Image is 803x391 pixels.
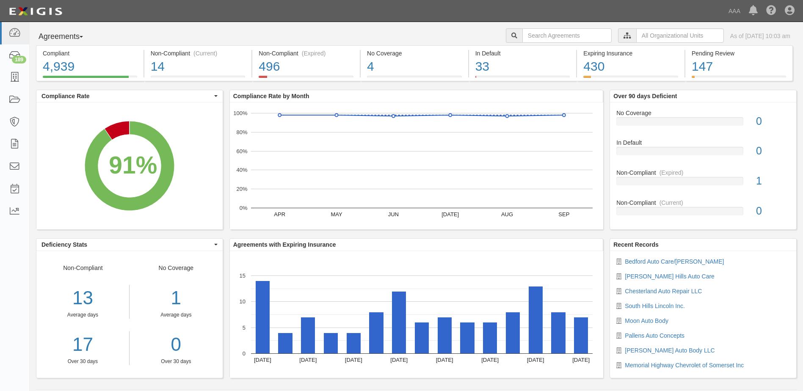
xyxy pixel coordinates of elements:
a: In Default33 [469,76,577,83]
div: Average days [36,311,129,319]
div: Over 30 days [136,358,216,365]
text: 20% [236,186,247,192]
text: [DATE] [572,357,590,363]
a: Expiring Insurance430 [577,76,684,83]
text: SEP [558,211,569,218]
div: 13 [36,285,129,311]
b: Agreements with Expiring Insurance [233,241,336,248]
a: 0 [136,331,216,358]
text: [DATE] [390,357,408,363]
div: 4 [367,58,462,76]
div: 91% [109,148,157,182]
text: 40% [236,167,247,173]
a: Moon Auto Body [625,317,668,324]
b: Recent Records [613,241,659,248]
div: Non-Compliant (Current) [151,49,246,58]
div: Over 30 days [36,358,129,365]
a: In Default0 [616,138,790,168]
text: 60% [236,148,247,154]
a: Non-Compliant(Current)14 [144,76,252,83]
div: As of [DATE] 10:03 am [730,32,790,40]
img: logo-5460c22ac91f19d4615b14bd174203de0afe785f0fc80cf4dbbc73dc1793850b.png [6,4,65,19]
div: 430 [583,58,678,76]
a: Compliant4,939 [36,76,143,83]
div: Non-Compliant [36,264,130,365]
text: 15 [239,273,245,279]
a: Pending Review147 [685,76,793,83]
button: Compliance Rate [36,90,223,102]
div: 0 [750,204,796,219]
svg: A chart. [36,102,223,229]
text: 5 [243,324,246,330]
div: No Coverage [610,109,796,117]
div: (Expired) [660,168,684,177]
a: Pallens Auto Concepts [625,332,684,339]
button: Agreements [36,28,99,45]
b: Over 90 days Deficient [613,93,677,99]
text: 10 [239,298,245,305]
text: JUN [388,211,398,218]
div: 33 [475,58,570,76]
a: No Coverage4 [361,76,468,83]
b: Compliance Rate by Month [233,93,309,99]
a: Memorial Highway Chevrolet of Somerset Inc [625,362,744,369]
a: Bedford Auto Care/[PERSON_NAME] [625,258,724,265]
div: Non-Compliant (Expired) [259,49,353,58]
div: Average days [136,311,216,319]
text: 0% [239,205,247,211]
a: No Coverage0 [616,109,790,139]
button: Deficiency Stats [36,239,223,251]
i: Help Center - Complianz [766,6,776,16]
div: 4,939 [43,58,137,76]
text: [DATE] [254,357,271,363]
text: [DATE] [436,357,453,363]
input: Search Agreements [522,28,612,43]
input: All Organizational Units [636,28,724,43]
a: Non-Compliant(Expired)1 [616,168,790,198]
text: APR [274,211,285,218]
div: Pending Review [692,49,786,58]
div: No Coverage [130,264,223,365]
div: 0 [750,143,796,159]
div: Non-Compliant [610,198,796,207]
svg: A chart. [230,102,603,229]
a: [PERSON_NAME] Auto Body LLC [625,347,715,354]
a: Non-Compliant(Current)0 [616,198,790,222]
div: 0 [750,114,796,129]
a: South Hills Lincoln Inc. [625,303,685,309]
span: Deficiency Stats [41,240,212,249]
text: 100% [233,110,248,116]
div: (Current) [193,49,217,58]
div: Expiring Insurance [583,49,678,58]
div: No Coverage [367,49,462,58]
text: [DATE] [527,357,544,363]
text: [DATE] [345,357,362,363]
text: 80% [236,129,247,135]
div: 147 [692,58,786,76]
div: (Expired) [302,49,326,58]
text: [DATE] [442,211,459,218]
span: Compliance Rate [41,92,212,100]
a: Chesterland Auto Repair LLC [625,288,702,295]
a: [PERSON_NAME] Hills Auto Care [625,273,715,280]
div: 1 [750,173,796,189]
div: 496 [259,58,353,76]
a: AAA [724,3,745,19]
text: MAY [331,211,342,218]
div: In Default [610,138,796,147]
a: Non-Compliant(Expired)496 [252,76,360,83]
div: 1 [136,285,216,311]
div: Non-Compliant [610,168,796,177]
text: [DATE] [481,357,499,363]
svg: A chart. [230,251,603,378]
a: 17 [36,331,129,358]
div: 14 [151,58,246,76]
text: 0 [243,350,246,357]
div: Compliant [43,49,137,58]
div: 189 [12,56,26,63]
